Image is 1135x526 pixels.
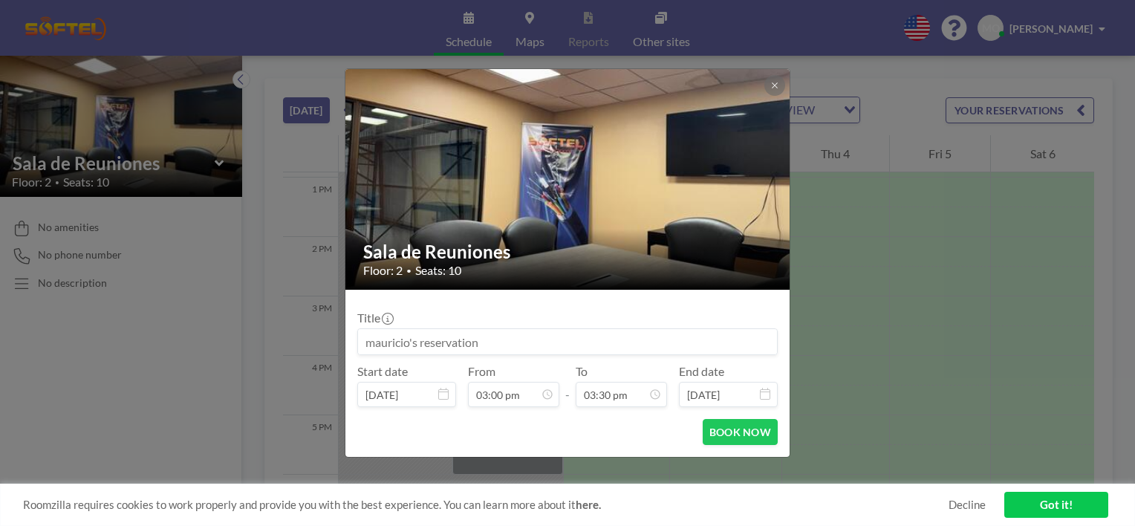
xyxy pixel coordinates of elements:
label: Title [357,311,392,325]
label: Start date [357,364,408,379]
span: • [406,265,412,276]
a: Decline [949,498,986,512]
label: From [468,364,495,379]
span: - [565,369,570,402]
input: mauricio's reservation [358,329,777,354]
span: Floor: 2 [363,263,403,278]
a: Got it! [1004,492,1108,518]
h2: Sala de Reuniones [363,241,773,263]
img: 537.jpeg [345,12,791,346]
label: To [576,364,588,379]
button: BOOK NOW [703,419,778,445]
span: Roomzilla requires cookies to work properly and provide you with the best experience. You can lea... [23,498,949,512]
label: End date [679,364,724,379]
a: here. [576,498,601,511]
span: Seats: 10 [415,263,461,278]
